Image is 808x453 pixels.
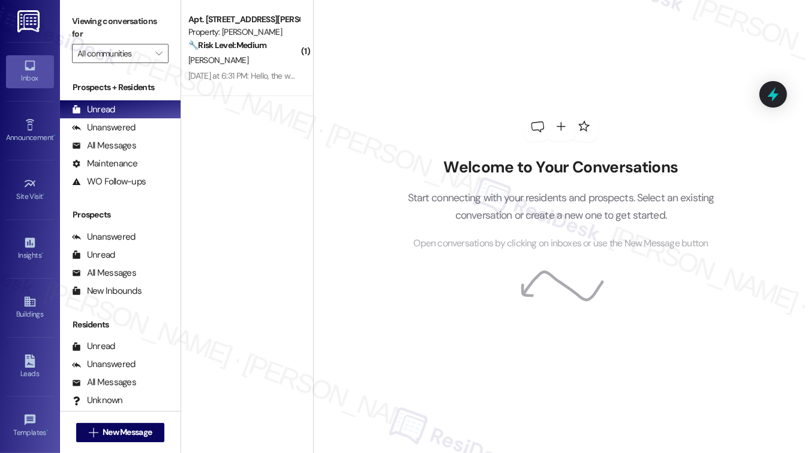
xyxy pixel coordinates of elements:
[103,426,152,439] span: New Message
[60,208,181,221] div: Prospects
[53,132,55,140] span: •
[188,26,299,38] div: Property: [PERSON_NAME]
[413,236,708,251] span: Open conversations by clicking on inboxes or use the New Message button
[72,358,136,371] div: Unanswered
[17,10,42,32] img: ResiDesk Logo
[41,249,43,258] span: •
[6,291,54,324] a: Buildings
[46,427,48,435] span: •
[77,44,149,63] input: All communities
[389,158,732,177] h2: Welcome to Your Conversations
[6,410,54,442] a: Templates •
[188,55,248,65] span: [PERSON_NAME]
[72,139,136,152] div: All Messages
[6,174,54,206] a: Site Visit •
[72,231,136,243] div: Unanswered
[188,70,365,81] div: [DATE] at 6:31 PM: Hello, the work order ID is 31723-1
[72,267,136,279] div: All Messages
[6,351,54,383] a: Leads
[155,49,162,58] i: 
[72,175,146,188] div: WO Follow-ups
[389,189,732,223] p: Start connecting with your residents and prospects. Select an existing conversation or create a n...
[72,340,115,353] div: Unread
[60,318,181,331] div: Residents
[76,423,165,442] button: New Message
[72,157,138,170] div: Maintenance
[72,12,169,44] label: Viewing conversations for
[72,285,142,297] div: New Inbounds
[89,428,98,437] i: 
[72,103,115,116] div: Unread
[188,40,266,50] strong: 🔧 Risk Level: Medium
[6,55,54,88] a: Inbox
[188,13,299,26] div: Apt. [STREET_ADDRESS][PERSON_NAME]
[72,249,115,261] div: Unread
[72,376,136,389] div: All Messages
[43,190,45,199] span: •
[72,394,123,407] div: Unknown
[72,121,136,134] div: Unanswered
[60,81,181,94] div: Prospects + Residents
[6,233,54,265] a: Insights •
